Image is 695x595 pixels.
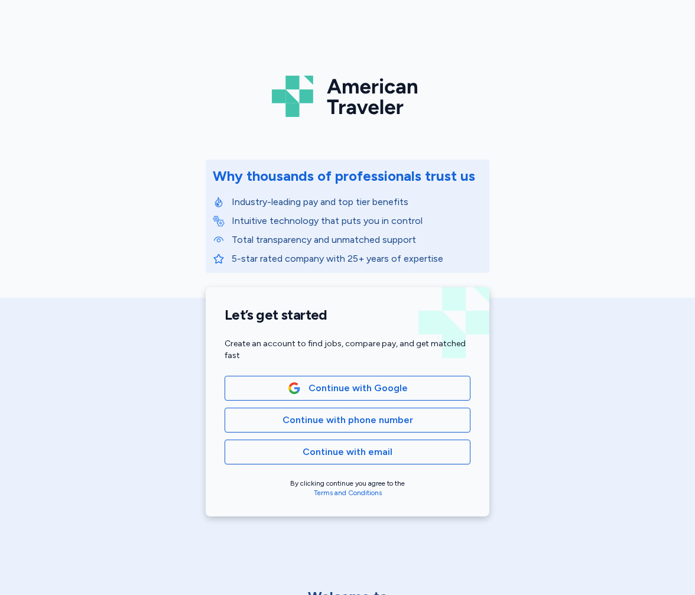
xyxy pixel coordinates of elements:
[282,413,413,427] span: Continue with phone number
[232,233,482,247] p: Total transparency and unmatched support
[232,195,482,209] p: Industry-leading pay and top tier benefits
[288,382,301,395] img: Google Logo
[308,381,408,395] span: Continue with Google
[272,71,423,122] img: Logo
[225,479,470,498] div: By clicking continue you agree to the
[225,306,470,324] h1: Let’s get started
[225,376,470,401] button: Google LogoContinue with Google
[303,445,392,459] span: Continue with email
[225,338,470,362] div: Create an account to find jobs, compare pay, and get matched fast
[213,167,475,186] div: Why thousands of professionals trust us
[225,408,470,433] button: Continue with phone number
[314,489,382,497] a: Terms and Conditions
[232,252,482,266] p: 5-star rated company with 25+ years of expertise
[225,440,470,464] button: Continue with email
[232,214,482,228] p: Intuitive technology that puts you in control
